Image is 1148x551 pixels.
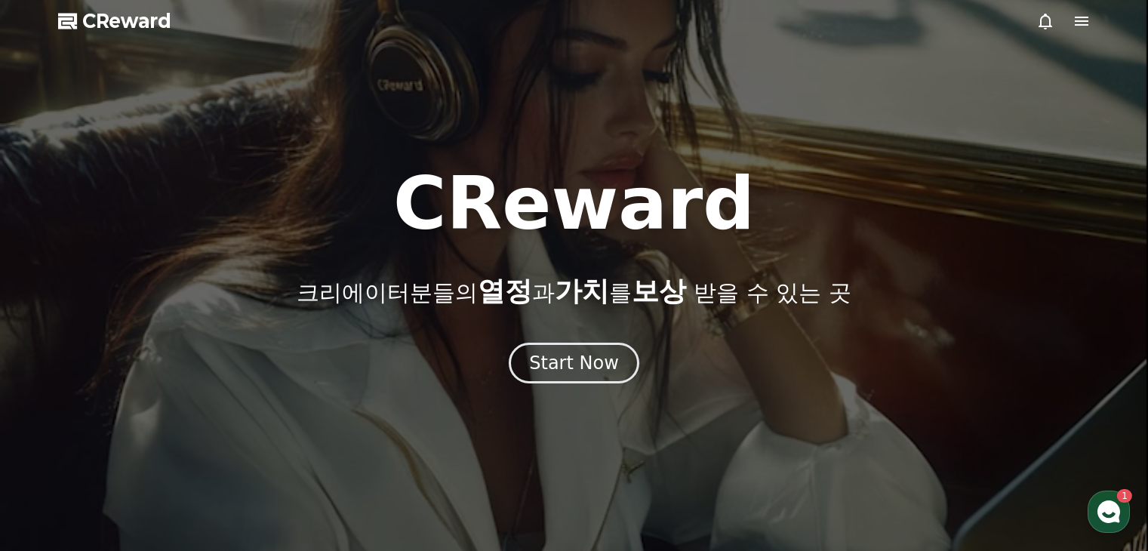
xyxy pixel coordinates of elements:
[82,9,171,33] span: CReward
[509,358,639,372] a: Start Now
[509,343,639,383] button: Start Now
[58,9,171,33] a: CReward
[393,168,755,240] h1: CReward
[478,275,532,306] span: 열정
[297,276,851,306] p: 크리에이터분들의 과 를 받을 수 있는 곳
[632,275,686,306] span: 보상
[529,351,619,375] div: Start Now
[555,275,609,306] span: 가치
